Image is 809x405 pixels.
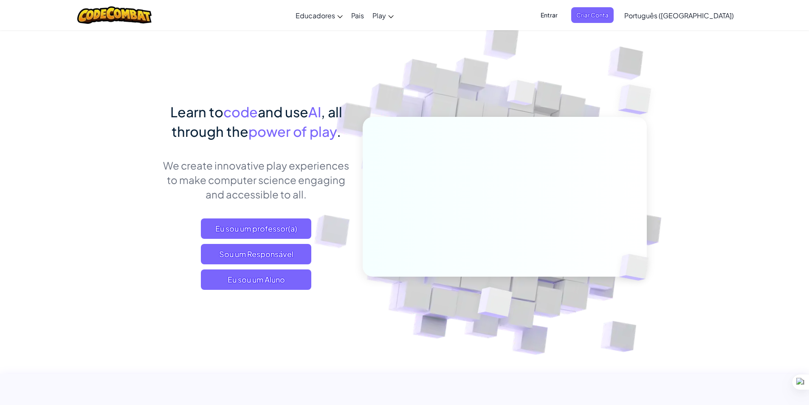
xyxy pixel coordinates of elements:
button: Eu sou um Aluno [201,269,311,290]
span: Learn to [170,103,223,120]
img: CodeCombat logo [77,6,152,24]
a: Português ([GEOGRAPHIC_DATA]) [620,4,738,27]
span: and use [258,103,308,120]
a: Play [368,4,398,27]
img: Overlap cubes [601,64,675,136]
a: Educadores [291,4,347,27]
span: AI [308,103,321,120]
span: Play [372,11,386,20]
img: Overlap cubes [491,63,552,127]
img: Overlap cubes [457,269,533,340]
span: Educadores [296,11,335,20]
span: power of play [248,123,337,140]
a: Eu sou um professor(a) [201,218,311,239]
img: Overlap cubes [605,236,668,298]
a: Pais [347,4,368,27]
p: We create innovative play experiences to make computer science engaging and accessible to all. [163,158,350,201]
span: code [223,103,258,120]
button: Entrar [536,7,563,23]
a: Sou um Responsável [201,244,311,264]
span: . [337,123,341,140]
span: Português ([GEOGRAPHIC_DATA]) [624,11,734,20]
button: Criar Conta [571,7,614,23]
